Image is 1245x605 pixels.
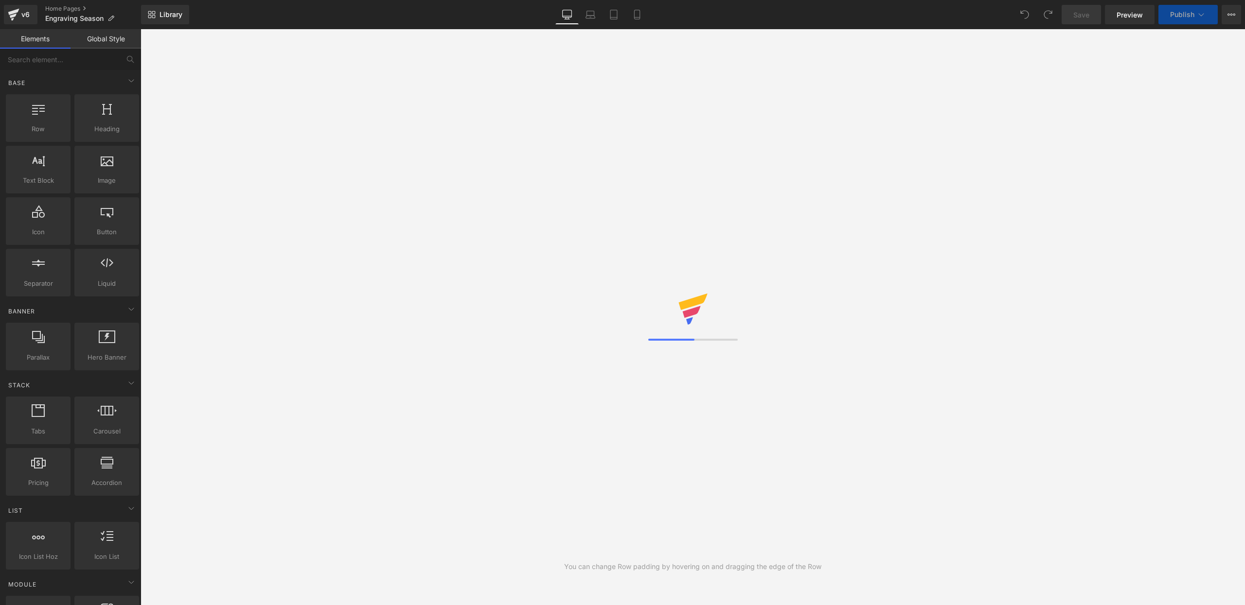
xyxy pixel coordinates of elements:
[77,552,136,562] span: Icon List
[9,175,68,186] span: Text Block
[77,352,136,363] span: Hero Banner
[1170,11,1194,18] span: Publish
[1158,5,1218,24] button: Publish
[7,380,31,390] span: Stack
[77,426,136,436] span: Carousel
[9,124,68,134] span: Row
[1015,5,1034,24] button: Undo
[9,426,68,436] span: Tabs
[1222,5,1241,24] button: More
[625,5,649,24] a: Mobile
[1038,5,1058,24] button: Redo
[1105,5,1155,24] a: Preview
[160,10,182,19] span: Library
[9,478,68,488] span: Pricing
[77,175,136,186] span: Image
[7,78,26,87] span: Base
[141,5,189,24] a: New Library
[77,278,136,289] span: Liquid
[555,5,579,24] a: Desktop
[7,580,37,589] span: Module
[4,5,37,24] a: v6
[45,15,104,22] span: Engraving Season
[9,278,68,289] span: Separator
[564,561,821,572] div: You can change Row padding by hovering on and dragging the edge of the Row
[19,8,32,21] div: v6
[9,352,68,363] span: Parallax
[77,227,136,237] span: Button
[1117,10,1143,20] span: Preview
[7,307,36,316] span: Banner
[9,227,68,237] span: Icon
[45,5,141,13] a: Home Pages
[77,124,136,134] span: Heading
[9,552,68,562] span: Icon List Hoz
[71,29,141,49] a: Global Style
[77,478,136,488] span: Accordion
[579,5,602,24] a: Laptop
[7,506,24,515] span: List
[1073,10,1089,20] span: Save
[602,5,625,24] a: Tablet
